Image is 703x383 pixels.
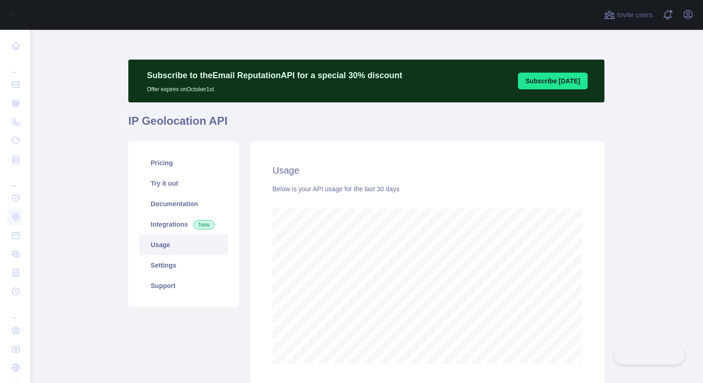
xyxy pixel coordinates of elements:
[147,82,402,93] p: Offer expires on October 1st.
[139,235,228,255] a: Usage
[139,153,228,173] a: Pricing
[147,69,402,82] p: Subscribe to the Email Reputation API for a special 30 % discount
[7,169,22,188] div: ...
[602,7,655,22] button: Invite users
[272,164,582,177] h2: Usage
[139,214,228,235] a: Integrations New
[193,220,215,229] span: New
[272,184,582,194] div: Below is your API usage for the last 30 days
[139,173,228,194] a: Try it out
[139,255,228,275] a: Settings
[128,114,604,136] h1: IP Geolocation API
[139,194,228,214] a: Documentation
[139,275,228,296] a: Support
[617,10,653,20] span: Invite users
[7,56,22,74] div: ...
[614,345,684,364] iframe: Toggle Customer Support
[518,73,588,89] button: Subscribe [DATE]
[7,302,22,320] div: ...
